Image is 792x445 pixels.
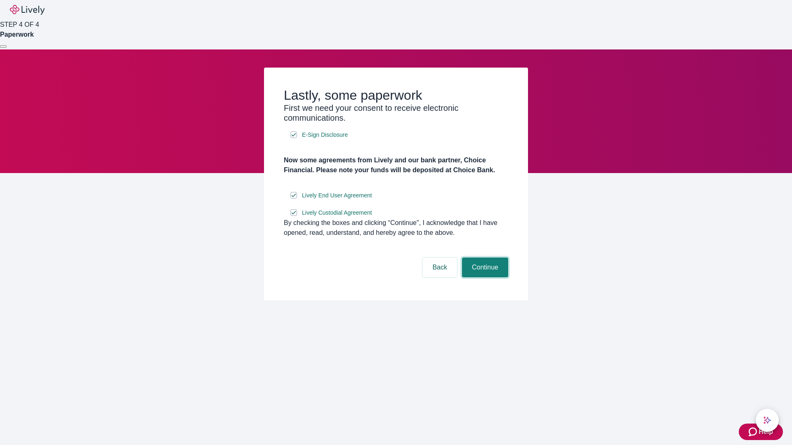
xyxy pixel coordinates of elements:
[462,258,508,277] button: Continue
[284,87,508,103] h2: Lastly, some paperwork
[284,155,508,175] h4: Now some agreements from Lively and our bank partner, Choice Financial. Please note your funds wi...
[302,131,348,139] span: E-Sign Disclosure
[302,208,372,217] span: Lively Custodial Agreement
[284,103,508,123] h3: First we need your consent to receive electronic communications.
[10,5,45,15] img: Lively
[300,208,374,218] a: e-sign disclosure document
[302,191,372,200] span: Lively End User Agreement
[749,427,759,437] svg: Zendesk support icon
[756,409,779,432] button: chat
[739,424,783,440] button: Zendesk support iconHelp
[422,258,457,277] button: Back
[763,416,771,424] svg: Lively AI Assistant
[300,130,349,140] a: e-sign disclosure document
[759,427,773,437] span: Help
[284,218,508,238] div: By checking the boxes and clicking “Continue", I acknowledge that I have opened, read, understand...
[300,190,374,201] a: e-sign disclosure document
